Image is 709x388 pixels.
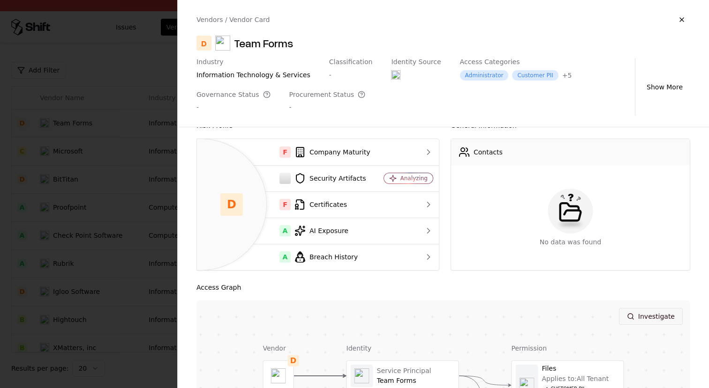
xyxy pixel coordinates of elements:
[347,344,459,353] div: Identity
[204,225,370,236] div: AI Exposure
[204,173,370,184] div: Security Artifacts
[204,251,370,263] div: Breach History
[460,70,509,81] div: Administrator
[279,146,291,158] div: F
[619,308,683,325] button: Investigate
[204,146,370,158] div: Company Maturity
[460,58,572,66] div: Access Categories
[196,91,271,99] div: Governance Status
[196,36,211,51] div: D
[329,70,373,80] div: -
[289,102,366,112] div: -
[639,79,690,95] button: Show More
[220,193,243,216] div: D
[289,91,366,99] div: Procurement Status
[542,375,609,383] div: Applies to: All Tenant
[196,70,310,80] div: information technology & services
[512,344,624,353] div: Permission
[279,199,291,210] div: F
[377,367,455,375] div: Service Principal
[329,58,373,66] div: Classification
[215,36,230,51] img: Team Forms
[196,15,270,24] div: Vendors / Vendor Card
[234,36,293,51] div: Team Forms
[204,199,370,210] div: Certificates
[279,225,291,236] div: A
[263,344,294,353] div: Vendor
[562,71,572,80] div: + 5
[542,365,620,373] div: Files
[562,71,572,80] button: +5
[540,237,601,247] div: No data was found
[377,377,455,385] div: Team Forms
[391,58,441,66] div: Identity Source
[400,175,428,182] div: Analyzing
[279,251,291,263] div: A
[288,355,299,366] div: D
[391,70,400,80] img: entra.microsoft.com
[196,282,690,293] div: Access Graph
[196,58,310,66] div: Industry
[196,102,271,112] div: -
[512,70,558,81] div: Customer PII
[474,147,503,157] div: Contacts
